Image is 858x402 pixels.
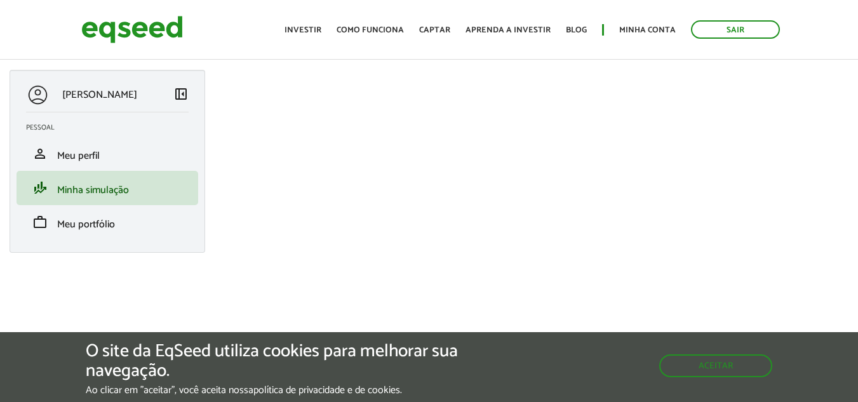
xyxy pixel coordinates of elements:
span: person [32,146,48,161]
a: personMeu perfil [26,146,189,161]
span: Minha simulação [57,182,129,199]
a: Investir [285,26,321,34]
a: Sair [691,20,780,39]
img: EqSeed [81,13,183,46]
li: Meu portfólio [17,205,198,239]
button: Aceitar [659,354,772,377]
span: left_panel_close [173,86,189,102]
a: Aprenda a investir [466,26,551,34]
p: Ao clicar em "aceitar", você aceita nossa . [86,384,497,396]
a: política de privacidade e de cookies [253,385,400,396]
span: work [32,215,48,230]
a: Colapsar menu [173,86,189,104]
li: Meu perfil [17,137,198,171]
li: Minha simulação [17,171,198,205]
a: finance_modeMinha simulação [26,180,189,196]
a: Minha conta [619,26,676,34]
span: Meu perfil [57,147,100,164]
a: Como funciona [337,26,404,34]
p: [PERSON_NAME] [62,89,137,101]
a: workMeu portfólio [26,215,189,230]
h2: Pessoal [26,124,198,131]
span: finance_mode [32,180,48,196]
span: Meu portfólio [57,216,115,233]
a: Blog [566,26,587,34]
a: Captar [419,26,450,34]
h5: O site da EqSeed utiliza cookies para melhorar sua navegação. [86,342,497,381]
